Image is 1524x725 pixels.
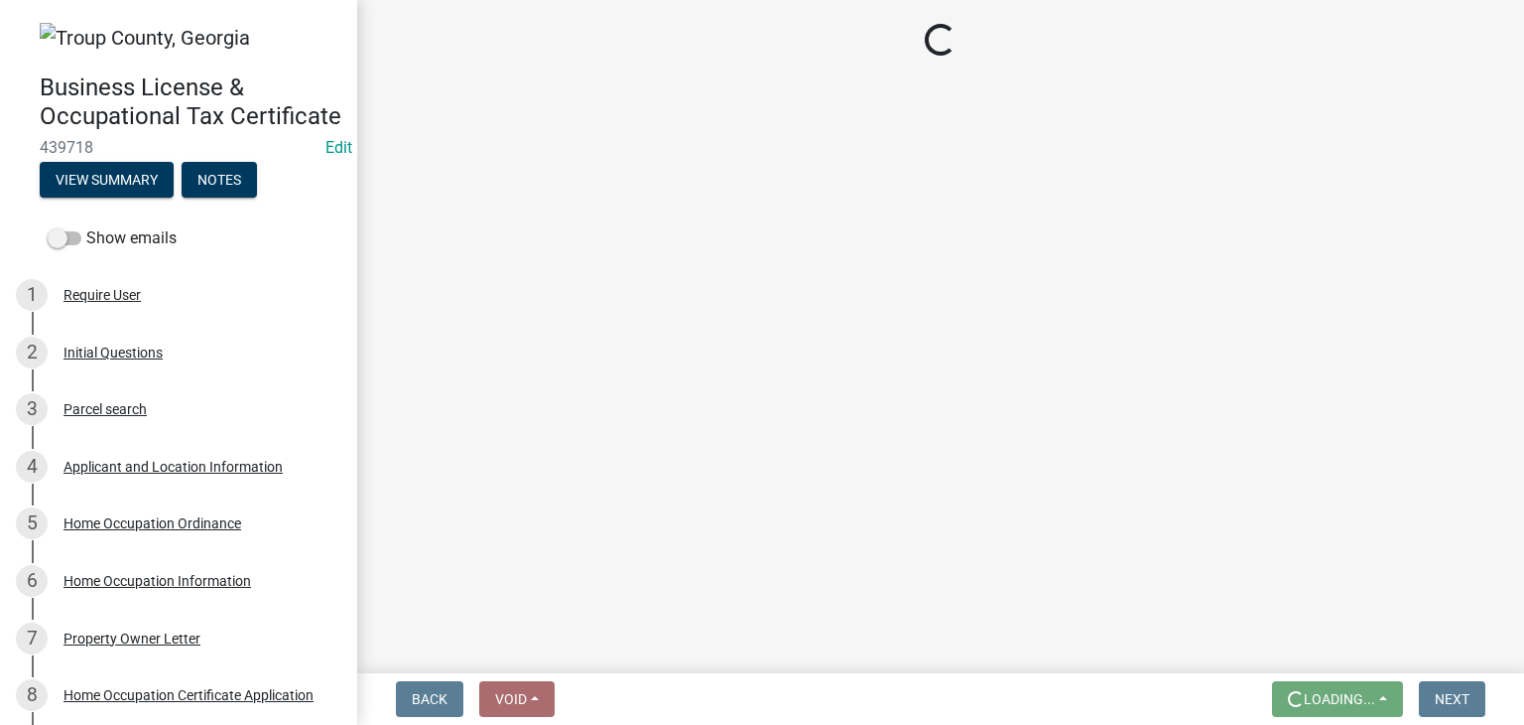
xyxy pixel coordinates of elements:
wm-modal-confirm: Notes [182,174,257,190]
span: Void [495,691,527,707]
div: 1 [16,279,48,311]
div: 4 [16,451,48,483]
div: Home Occupation Certificate Application [63,688,314,702]
span: Back [412,691,447,707]
div: 6 [16,565,48,597]
div: Require User [63,288,141,302]
button: Notes [182,162,257,198]
div: 7 [16,623,48,654]
div: 2 [16,337,48,368]
div: Home Occupation Information [63,574,251,588]
wm-modal-confirm: Edit Application Number [325,138,352,157]
span: 439718 [40,138,317,157]
button: Back [396,681,463,717]
div: 5 [16,507,48,539]
button: Next [1419,681,1485,717]
button: Loading... [1272,681,1403,717]
h4: Business License & Occupational Tax Certificate [40,73,341,131]
a: Edit [325,138,352,157]
div: Applicant and Location Information [63,460,283,474]
div: Parcel search [63,402,147,416]
span: Next [1435,691,1469,707]
div: Initial Questions [63,346,163,360]
wm-modal-confirm: Summary [40,174,174,190]
span: Loading... [1304,691,1375,707]
div: 3 [16,393,48,425]
div: Home Occupation Ordinance [63,516,241,530]
button: View Summary [40,162,174,198]
label: Show emails [48,226,177,250]
img: Troup County, Georgia [40,23,250,53]
div: Property Owner Letter [63,632,200,646]
button: Void [479,681,555,717]
div: 8 [16,679,48,711]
